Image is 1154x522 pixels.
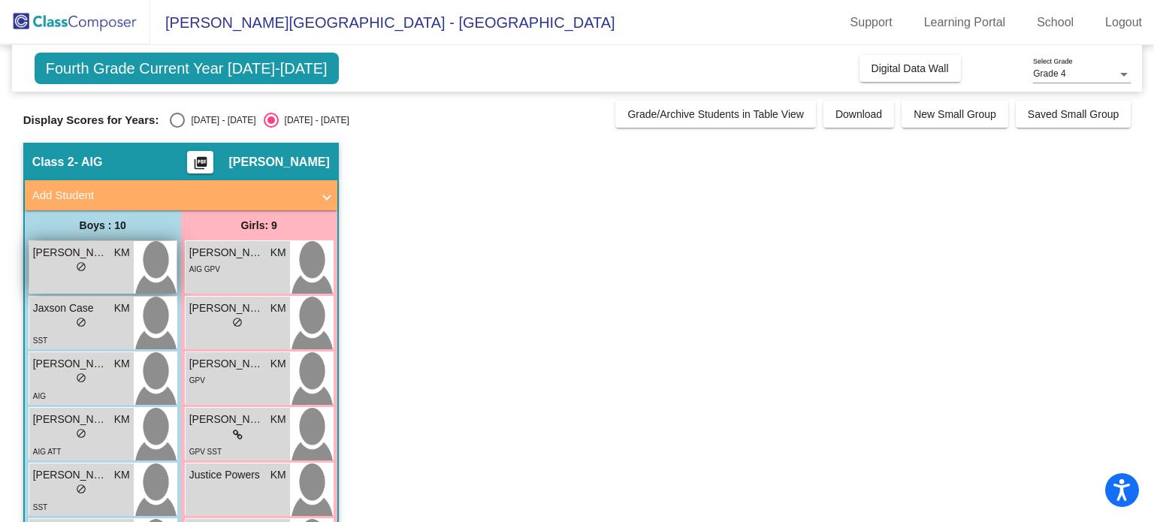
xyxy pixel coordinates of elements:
[76,373,86,383] span: do_not_disturb_alt
[35,53,339,84] span: Fourth Grade Current Year [DATE]-[DATE]
[32,187,312,204] mat-panel-title: Add Student
[270,300,286,316] span: KM
[189,265,220,273] span: AIG GPV
[189,356,264,372] span: [PERSON_NAME]
[835,108,882,120] span: Download
[76,261,86,272] span: do_not_disturb_alt
[114,245,130,261] span: KM
[189,412,264,427] span: [PERSON_NAME]
[114,300,130,316] span: KM
[114,467,130,483] span: KM
[192,155,210,177] mat-icon: picture_as_pdf
[838,11,905,35] a: Support
[189,467,264,483] span: Justice Powers
[1016,101,1131,128] button: Saved Small Group
[114,412,130,427] span: KM
[902,101,1008,128] button: New Small Group
[270,412,286,427] span: KM
[189,245,264,261] span: [PERSON_NAME] [PERSON_NAME]
[859,55,961,82] button: Digital Data Wall
[912,11,1018,35] a: Learning Portal
[33,467,108,483] span: [PERSON_NAME]
[189,448,222,456] span: GPV SST
[33,356,108,372] span: [PERSON_NAME]
[170,113,349,128] mat-radio-group: Select an option
[270,245,286,261] span: KM
[228,155,329,170] span: [PERSON_NAME]
[914,108,996,120] span: New Small Group
[33,412,108,427] span: [PERSON_NAME]
[187,151,213,173] button: Print Students Details
[32,155,74,170] span: Class 2
[823,101,894,128] button: Download
[189,300,264,316] span: [PERSON_NAME]
[33,392,46,400] span: AIG
[1025,11,1086,35] a: School
[232,317,243,327] span: do_not_disturb_alt
[33,245,108,261] span: [PERSON_NAME]
[185,113,255,127] div: [DATE] - [DATE]
[279,113,349,127] div: [DATE] - [DATE]
[872,62,949,74] span: Digital Data Wall
[1028,108,1119,120] span: Saved Small Group
[76,428,86,439] span: do_not_disturb_alt
[33,336,47,345] span: SST
[23,113,159,127] span: Display Scores for Years:
[150,11,615,35] span: [PERSON_NAME][GEOGRAPHIC_DATA] - [GEOGRAPHIC_DATA]
[25,180,337,210] mat-expansion-panel-header: Add Student
[181,210,337,240] div: Girls: 9
[270,356,286,372] span: KM
[74,155,103,170] span: - AIG
[76,317,86,327] span: do_not_disturb_alt
[627,108,804,120] span: Grade/Archive Students in Table View
[1033,68,1065,79] span: Grade 4
[1093,11,1154,35] a: Logout
[33,448,62,456] span: AIG ATT
[33,503,47,511] span: SST
[615,101,816,128] button: Grade/Archive Students in Table View
[25,210,181,240] div: Boys : 10
[76,484,86,494] span: do_not_disturb_alt
[189,376,205,385] span: GPV
[33,300,108,316] span: Jaxson Case
[114,356,130,372] span: KM
[270,467,286,483] span: KM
